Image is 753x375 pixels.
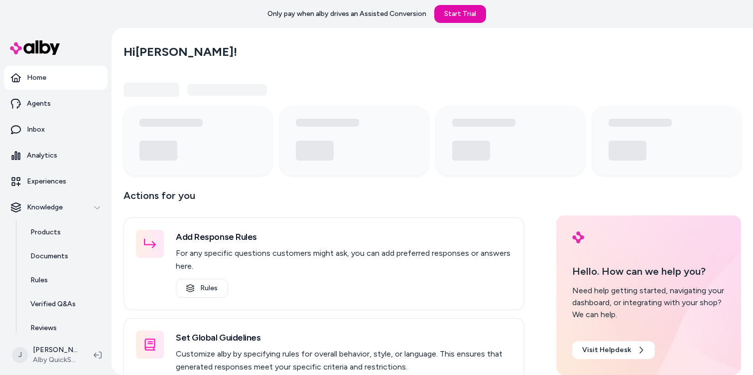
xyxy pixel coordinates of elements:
a: Reviews [20,316,108,340]
p: Experiences [27,177,66,187]
p: Reviews [30,323,57,333]
p: Rules [30,275,48,285]
p: Actions for you [124,187,524,211]
span: J [12,347,28,363]
p: Inbox [27,125,45,135]
a: Experiences [4,170,108,193]
p: Customize alby by specifying rules for overall behavior, style, or language. This ensures that ge... [176,348,512,374]
p: Hello. How can we help you? [572,264,725,279]
a: Start Trial [434,5,486,23]
button: J[PERSON_NAME]Alby QuickStart Store [6,339,86,371]
p: Verified Q&As [30,299,76,309]
a: Inbox [4,118,108,142]
h3: Add Response Rules [176,230,512,244]
img: alby Logo [10,40,60,55]
a: Rules [176,279,228,298]
a: Agents [4,92,108,116]
a: Documents [20,244,108,268]
img: alby Logo [572,231,584,243]
p: [PERSON_NAME] [33,345,78,355]
a: Products [20,220,108,244]
a: Analytics [4,144,108,168]
p: Documents [30,251,68,261]
h3: Set Global Guidelines [176,331,512,345]
div: Need help getting started, navigating your dashboard, or integrating with your shop? We can help. [572,285,725,321]
p: Home [27,73,46,83]
span: Alby QuickStart Store [33,355,78,365]
a: Rules [20,268,108,292]
p: For any specific questions customers might ask, you can add preferred responses or answers here. [176,247,512,273]
p: Agents [27,99,51,109]
a: Home [4,66,108,90]
p: Only pay when alby drives an Assisted Conversion [267,9,426,19]
p: Analytics [27,151,57,161]
button: Knowledge [4,195,108,219]
p: Products [30,227,61,237]
a: Verified Q&As [20,292,108,316]
a: Visit Helpdesk [572,341,655,359]
p: Knowledge [27,202,63,212]
h2: Hi [PERSON_NAME] ! [124,44,237,59]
